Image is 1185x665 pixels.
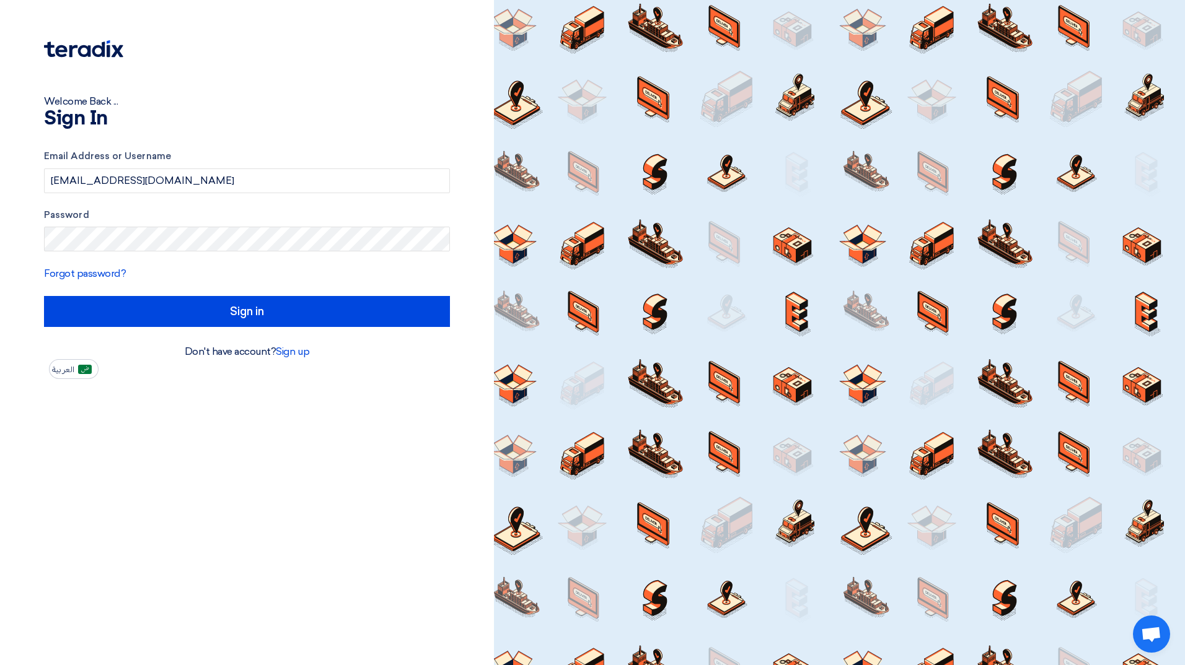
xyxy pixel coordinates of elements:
button: العربية [49,359,99,379]
div: Welcome Back ... [44,94,450,109]
a: Sign up [276,346,309,357]
div: Don't have account? [44,344,450,359]
span: العربية [52,365,74,374]
img: Teradix logo [44,40,123,58]
h1: Sign In [44,109,450,129]
input: Enter your business email or username [44,168,450,193]
div: Open chat [1133,615,1170,653]
a: Forgot password? [44,267,126,279]
label: Email Address or Username [44,149,450,163]
label: Password [44,208,450,222]
img: ar-AR.png [78,365,92,374]
input: Sign in [44,296,450,327]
